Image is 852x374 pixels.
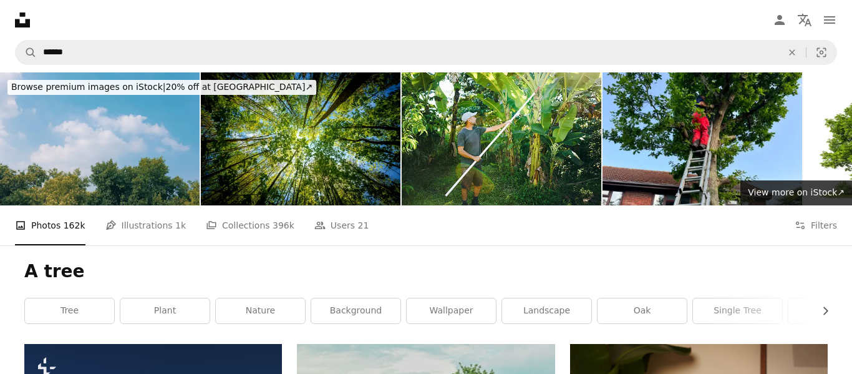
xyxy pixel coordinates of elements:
a: single tree [693,298,782,323]
span: Browse premium images on iStock | [11,82,165,92]
a: Collections 396k [206,205,294,245]
a: wallpaper [407,298,496,323]
button: Filters [795,205,837,245]
a: Users 21 [314,205,369,245]
span: 20% off at [GEOGRAPHIC_DATA] ↗ [11,82,312,92]
button: scroll list to the right [814,298,828,323]
a: Illustrations 1k [105,205,186,245]
img: Man Prunes Banana Trees on Hawaii Farm [402,72,601,205]
span: 396k [273,219,294,232]
button: Visual search [806,41,836,64]
a: Log in / Sign up [767,7,792,32]
button: Language [792,7,817,32]
h1: A tree [24,260,828,283]
a: View more on iStock↗ [740,180,852,205]
a: oak [598,298,687,323]
img: Image of tree surgeon up tall, extendable, metal ladder leaning against trunk of English oak tree... [603,72,802,205]
form: Find visuals sitewide [15,40,837,65]
span: 1k [175,219,186,232]
a: plant [120,298,210,323]
span: View more on iStock ↗ [748,187,845,197]
button: Menu [817,7,842,32]
img: a view up into the trees direction sky - sustainability picture - stock photo - sunstar [201,72,400,205]
a: landscape [502,298,591,323]
a: background [311,298,400,323]
span: 21 [358,219,369,232]
a: nature [216,298,305,323]
a: Home — Unsplash [15,12,30,27]
button: Search Unsplash [16,41,37,64]
a: tree [25,298,114,323]
button: Clear [778,41,806,64]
